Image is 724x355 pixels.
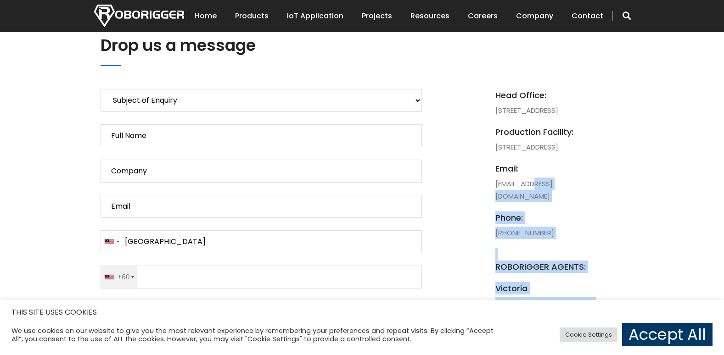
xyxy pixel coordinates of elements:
span: Head Office: [495,89,596,101]
a: Resources [410,2,449,30]
img: Nortech [94,5,184,27]
span: Victoria [495,282,596,294]
h5: THIS SITE USES COOKIES [11,306,713,318]
div: We use cookies on our website to give you the most relevant experience by remembering your prefer... [11,327,502,343]
li: [PHONE_NUMBER] [495,211,596,239]
a: Projects [362,2,392,30]
div: +60 [105,266,137,288]
a: Products [235,2,269,30]
span: phone: [495,211,596,224]
span: email: [495,162,596,175]
span: ROBORIGGER AGENTS: [495,248,596,273]
a: Company [516,2,553,30]
a: IoT Application [287,2,343,30]
span: Production Facility: [495,126,596,138]
a: Careers [468,2,498,30]
li: [STREET_ADDRESS] [495,89,596,116]
li: [STREET_ADDRESS] [495,126,596,153]
a: Contact [572,2,603,30]
li: [EMAIL_ADDRESS][DOMAIN_NAME] [495,162,596,202]
a: Home [195,2,217,30]
a: National Site Services Pty Ltd [495,299,595,308]
div: Malaysia: +60 [101,266,137,288]
h2: Drop us a message [101,34,610,56]
div: Malaysia [101,231,122,253]
a: Cookie Settings [560,327,617,342]
a: Accept All [622,323,713,346]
